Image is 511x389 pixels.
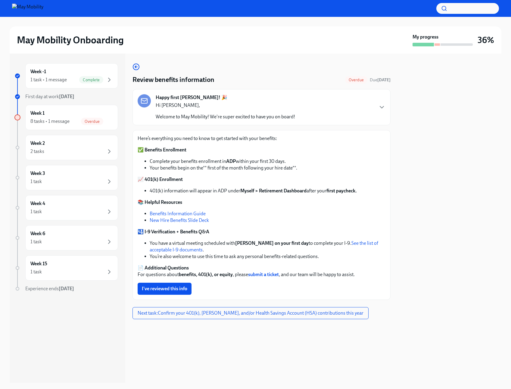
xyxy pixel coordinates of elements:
a: Week -11 task • 1 messageComplete [14,63,118,89]
button: Next task:Confirm your 401(k), [PERSON_NAME], and/or Health Savings Account (HSA) contributions t... [132,307,369,319]
h2: May Mobility Onboarding [17,34,124,46]
a: submit a ticket [248,272,279,277]
span: Complete [79,78,103,82]
a: Week 18 tasks • 1 messageOverdue [14,105,118,130]
div: 1 task [30,208,42,215]
strong: ADP [226,158,236,164]
li: You’re also welcome to use this time to ask any personal benefits-related questions. [150,253,385,260]
span: Next task : Confirm your 401(k), [PERSON_NAME], and/or Health Savings Account (HSA) contributions... [138,310,363,316]
a: New Hire Benefits Slide Deck [150,217,209,223]
div: 1 task [30,238,42,245]
h6: Week 6 [30,230,45,237]
strong: 📈 401(k) Enrollment [138,176,183,182]
div: 8 tasks • 1 message [30,118,70,125]
div: 1 task • 1 message [30,76,67,83]
h6: Week 3 [30,170,45,177]
strong: benefits, 401(k), or equity [179,272,233,277]
a: Benefits Information Guide [150,211,206,216]
strong: 🛂 I-9 Verification + Benefits Q&A [138,229,209,235]
p: For questions about , please , and our team will be happy to assist. [138,265,385,278]
h4: Review benefits information [132,75,214,84]
p: Hi [PERSON_NAME], [156,102,295,109]
div: 1 task [30,269,42,275]
span: Due [370,77,391,82]
a: Week 31 task [14,165,118,190]
p: Welcome to May Mobility! We're super excited to have you on board! [156,114,295,120]
strong: My progress [413,34,438,40]
strong: Happy first [PERSON_NAME]! 🎉 [156,94,227,101]
span: Overdue [345,78,367,82]
a: Week 61 task [14,225,118,251]
a: Week 22 tasks [14,135,118,160]
h3: 36% [478,35,494,45]
button: I've reviewed this info [138,283,192,295]
span: First day at work [25,94,74,99]
div: 1 task [30,178,42,185]
strong: 📄 Additional Questions [138,265,189,271]
li: Complete your benefits enrollment in within your first 30 days. [150,158,385,165]
strong: first paycheck. [326,188,357,194]
span: August 12th, 2025 09:00 [370,77,391,83]
strong: [DATE] [59,286,74,291]
h6: Week 4 [30,200,45,207]
div: 2 tasks [30,148,44,155]
strong: 📚 Helpful Resources [138,199,182,205]
span: Experience ends [25,286,74,291]
li: 401(k) information will appear in ADP under after your [150,188,385,194]
a: First day at work[DATE] [14,93,118,100]
h6: Week 2 [30,140,45,147]
li: You have a virtual meeting scheduled with to complete your I-9. . [150,240,385,253]
strong: ✅ Benefits Enrollment [138,147,186,153]
strong: [PERSON_NAME] on your first day [235,240,309,246]
strong: Myself > Retirement Dashboard [240,188,307,194]
strong: [DATE] [377,77,391,82]
img: May Mobility [12,4,43,13]
span: I've reviewed this info [142,286,187,292]
a: Week 151 task [14,255,118,281]
h6: Week 1 [30,110,45,117]
strong: [DATE] [59,94,74,99]
span: Overdue [81,119,103,124]
a: Week 41 task [14,195,118,220]
p: Here’s everything you need to know to get started with your benefits: [138,135,385,142]
h6: Week 15 [30,260,47,267]
h6: Week -1 [30,68,46,75]
li: Your benefits begin on the** first of the month following your hire date**. [150,165,385,171]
